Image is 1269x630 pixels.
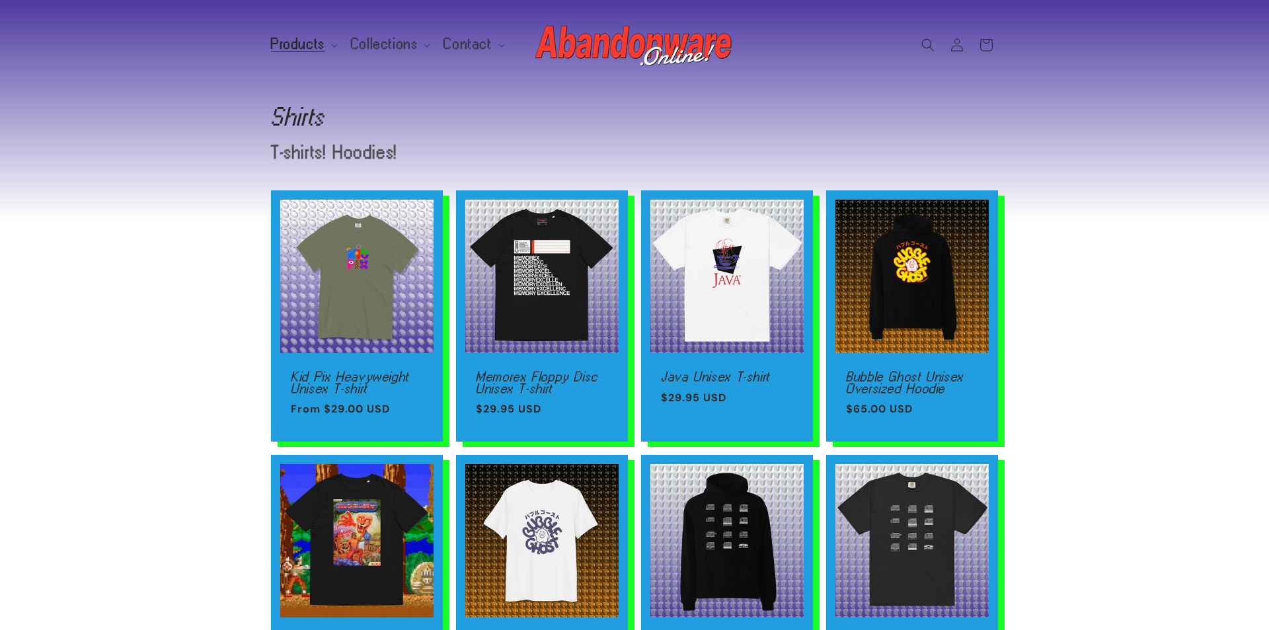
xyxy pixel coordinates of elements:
h1: Shirts [271,106,998,127]
span: Collections [351,38,418,50]
a: Kid Pix Heavyweight Unisex T-shirt [291,371,423,394]
p: T-shirts! Hoodies! [271,143,755,161]
a: Bubble Ghost Unisex Oversized Hoodie [846,371,978,394]
span: Products [271,38,325,50]
img: Abandonware [535,19,734,71]
a: Abandonware [531,13,739,76]
summary: Products [263,30,343,58]
a: Memorex Floppy Disc Unisex T-shirt [476,371,608,394]
summary: Contact [436,30,510,58]
span: Contact [443,38,492,50]
a: Java Unisex T-shirt [661,371,793,383]
summary: Collections [343,30,436,58]
summary: Search [913,30,942,59]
